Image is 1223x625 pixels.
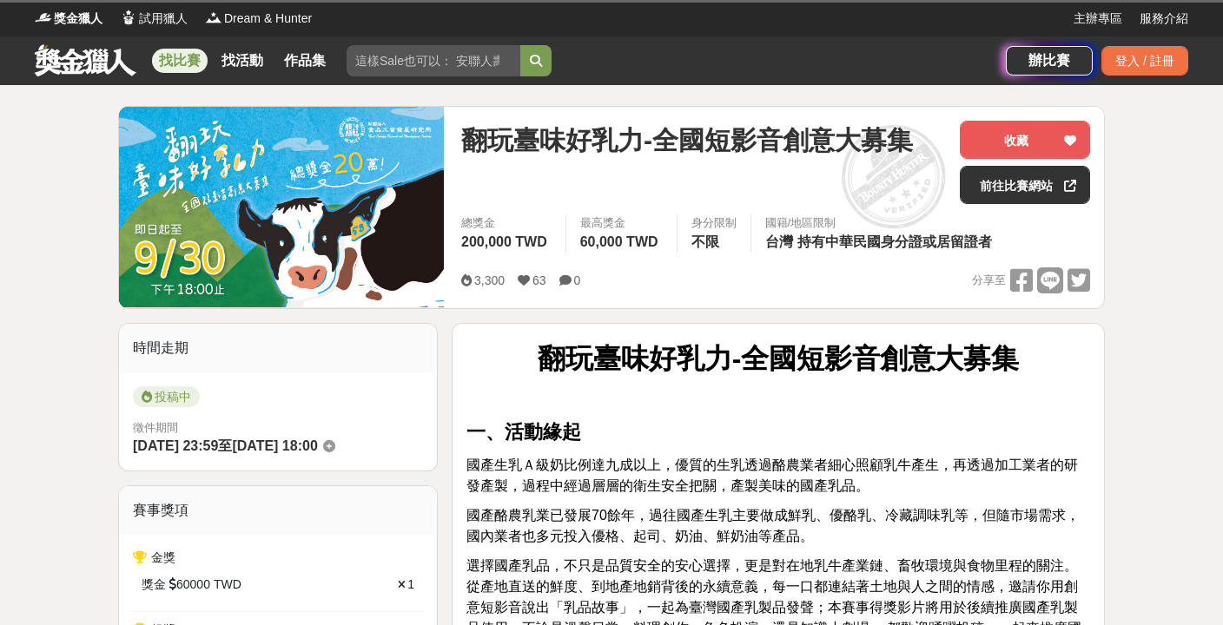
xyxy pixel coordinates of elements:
span: 200,000 TWD [461,234,547,249]
div: 時間走期 [119,324,437,372]
span: 0 [574,273,581,287]
a: 找活動 [215,49,270,73]
a: Logo試用獵人 [120,10,188,28]
span: 國產酪農乳業已發展70餘年，過往國產生乳主要做成鮮乳、優酪乳、冷藏調味乳等，但隨市場需求，國內業者也多元投入優格、起司、奶油、鮮奶油等產品。 [466,508,1080,543]
img: Logo [35,9,52,26]
span: 試用獵人 [139,10,188,28]
span: 徵件期間 [133,421,178,434]
input: 這樣Sale也可以： 安聯人壽創意銷售法募集 [347,45,520,76]
div: 登入 / 註冊 [1101,46,1188,76]
span: 總獎金 [461,214,552,232]
span: 國產生乳Ａ級奶比例達九成以上，優質的生乳透過酪農業者細心照顧乳牛產生，再透過加工業者的研發產製，過程中經過層層的衛生安全把關，產製美味的國產乳品。 [466,457,1078,493]
a: 找比賽 [152,49,208,73]
span: [DATE] 23:59 [133,438,218,453]
span: 獎金獵人 [54,10,102,28]
a: LogoDream & Hunter [205,10,312,28]
span: 持有中華民國身分證或居留證者 [797,234,992,249]
a: 辦比賽 [1006,46,1093,76]
span: 3,300 [474,273,505,287]
span: 1 [407,577,414,591]
a: 作品集 [277,49,333,73]
span: TWD [214,576,241,594]
button: 收藏 [960,121,1090,159]
span: 63 [532,273,546,287]
span: [DATE] 18:00 [232,438,317,453]
span: Dream & Hunter [224,10,312,28]
span: 60000 [176,576,210,594]
span: 獎金 [142,576,166,594]
a: 前往比賽網站 [960,166,1090,204]
div: 賽事獎項 [119,486,437,535]
span: 投稿中 [133,386,200,407]
img: Cover Image [119,107,444,307]
span: 不限 [691,234,719,249]
strong: 一、活動緣起 [466,421,581,443]
span: 翻玩臺味好乳力-全國短影音創意大募集 [461,121,913,160]
img: Logo [205,9,222,26]
span: 分享至 [972,267,1006,293]
a: Logo獎金獵人 [35,10,102,28]
span: 60,000 TWD [580,234,658,249]
img: Logo [120,9,137,26]
strong: 翻玩臺味好乳力-全國短影音創意大募集 [538,343,1020,374]
span: 最高獎金 [580,214,663,232]
div: 國籍/地區限制 [765,214,996,232]
div: 身分限制 [691,214,737,232]
span: 至 [218,438,232,453]
span: 金獎 [151,550,175,564]
a: 主辦專區 [1074,10,1122,28]
span: 台灣 [765,234,793,249]
a: 服務介紹 [1140,10,1188,28]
